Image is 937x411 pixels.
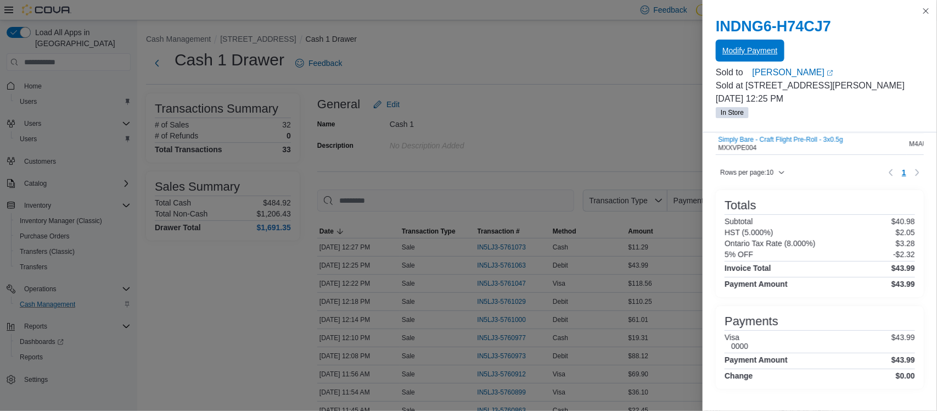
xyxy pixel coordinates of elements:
h6: Subtotal [725,217,753,226]
h4: $0.00 [896,371,915,380]
h2: INDNG6-H74CJ7 [716,18,924,35]
button: Next page [911,166,924,179]
h4: $43.99 [891,356,915,364]
button: Previous page [884,166,897,179]
div: MXXVPE004 [718,136,843,152]
button: Close this dialog [919,4,933,18]
p: $43.99 [891,333,915,351]
h4: $43.99 [891,280,915,288]
button: Modify Payment [716,40,784,62]
p: $2.05 [896,228,915,237]
ul: Pagination for table: MemoryTable from EuiInMemoryTable [897,164,911,181]
h3: Totals [725,199,756,212]
a: [PERSON_NAME]External link [753,66,924,79]
h4: Change [725,371,753,380]
p: [DATE] 12:25 PM [716,92,924,105]
h6: HST (5.000%) [725,228,773,237]
nav: Pagination for table: MemoryTable from EuiInMemoryTable [884,164,924,181]
h6: 0000 [731,342,748,351]
h4: Invoice Total [725,264,771,273]
span: Modify Payment [722,45,777,56]
h6: Ontario Tax Rate (8.000%) [725,239,816,248]
p: $40.98 [891,217,915,226]
p: -$2.32 [893,250,915,259]
span: In Store [721,108,744,118]
button: Rows per page:10 [716,166,789,179]
div: Sold to [716,66,750,79]
h6: 5% OFF [725,250,753,259]
h6: Visa [725,333,748,342]
span: Rows per page : 10 [720,168,773,177]
h3: Payments [725,315,778,328]
button: Simply Bare - Craft Flight Pre-Roll - 3x0.5g [718,136,843,143]
h4: Payment Amount [725,280,788,288]
svg: External link [827,70,833,76]
h4: $43.99 [891,264,915,273]
span: 1 [902,167,906,178]
span: In Store [716,107,749,118]
p: Sold at [STREET_ADDRESS][PERSON_NAME] [716,79,924,92]
button: Page 1 of 1 [897,164,911,181]
h4: Payment Amount [725,356,788,364]
p: $3.28 [896,239,915,248]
